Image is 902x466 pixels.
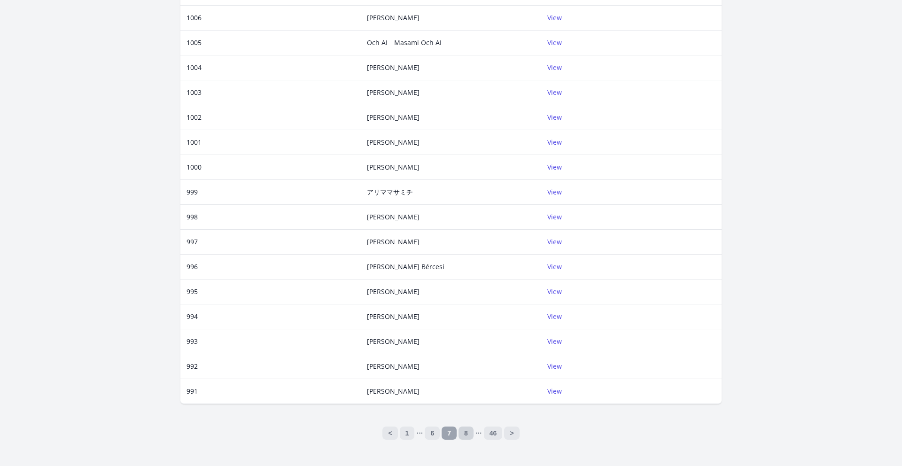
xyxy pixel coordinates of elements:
div: 1002 [181,113,207,122]
a: View [547,88,562,97]
div: 994 [181,312,203,321]
div: 997 [181,237,203,247]
div: [PERSON_NAME] Bércesi [361,262,450,272]
a: Previous [382,427,397,440]
div: 992 [181,362,203,371]
div: [PERSON_NAME] [361,362,425,371]
div: [PERSON_NAME] [361,212,425,222]
a: View [547,113,562,122]
div: 991 [181,387,203,396]
nav: Pages [382,427,519,440]
div: [PERSON_NAME] [361,237,425,247]
div: 999 [181,187,203,197]
a: View [547,187,562,196]
div: 1004 [181,63,207,72]
a: 46 [484,427,503,440]
a: 8 [459,427,474,440]
div: Och AI Masami Och AI [361,38,447,47]
div: [PERSON_NAME] [361,312,425,321]
div: 1001 [181,138,207,147]
a: Next [504,427,519,440]
a: View [547,38,562,47]
a: 1 [400,427,415,440]
a: View [547,312,562,321]
div: [PERSON_NAME] [361,88,425,97]
a: View [547,262,562,271]
a: View [547,13,562,22]
div: 998 [181,212,203,222]
div: 1003 [181,88,207,97]
a: 7 [442,427,457,440]
div: 1006 [181,13,207,23]
div: 1005 [181,38,207,47]
a: … [475,427,482,440]
div: [PERSON_NAME] [361,163,425,172]
div: 993 [181,337,203,346]
div: 1000 [181,163,207,172]
a: View [547,362,562,371]
a: View [547,387,562,396]
a: View [547,63,562,72]
a: 6 [425,427,440,440]
a: View [547,237,562,246]
div: [PERSON_NAME] [361,387,425,396]
a: View [547,212,562,221]
div: [PERSON_NAME] [361,113,425,122]
div: 996 [181,262,203,272]
div: [PERSON_NAME] [361,13,425,23]
div: アリママサミチ [361,187,419,197]
a: View [547,287,562,296]
div: 995 [181,287,203,296]
a: … [416,427,423,440]
div: [PERSON_NAME] [361,138,425,147]
div: [PERSON_NAME] [361,63,425,72]
div: [PERSON_NAME] [361,287,425,296]
a: View [547,337,562,346]
div: [PERSON_NAME] [361,337,425,346]
a: View [547,138,562,147]
a: View [547,163,562,171]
